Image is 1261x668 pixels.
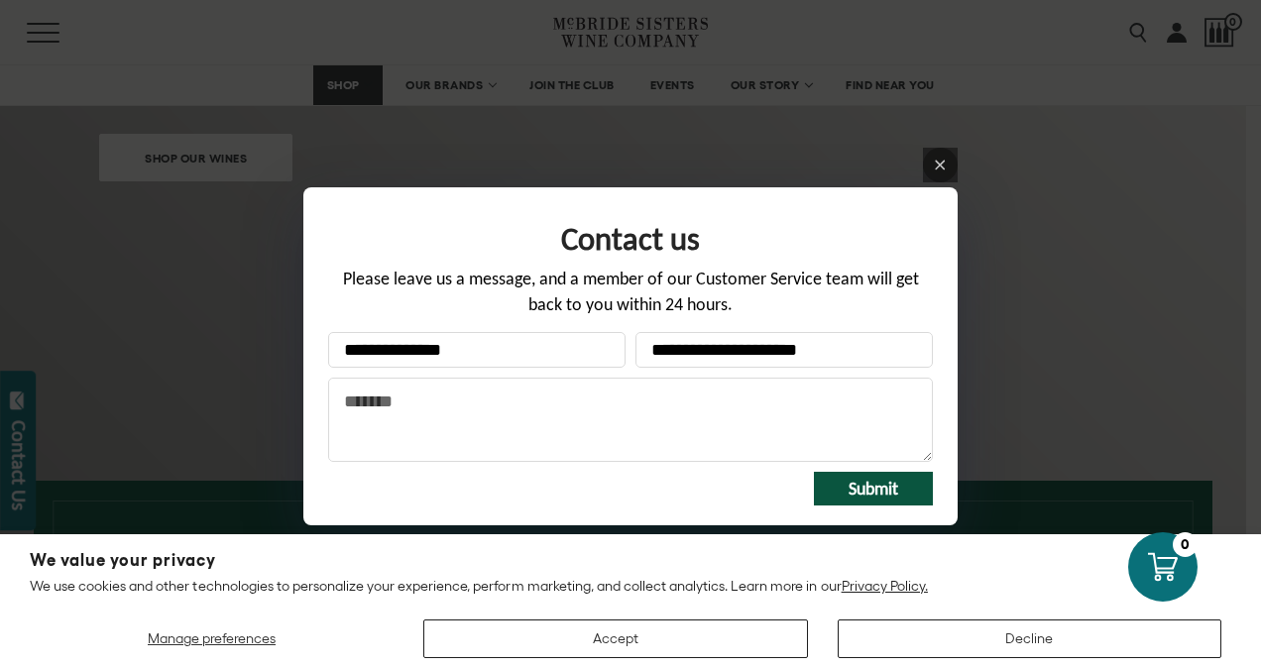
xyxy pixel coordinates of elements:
div: 0 [1173,532,1198,557]
button: Decline [838,619,1222,658]
span: Contact us [561,219,700,259]
span: Manage preferences [148,630,276,646]
h2: We value your privacy [30,552,1231,569]
button: Submit [814,472,933,505]
span: Submit [849,478,898,500]
p: We use cookies and other technologies to personalize your experience, perform marketing, and coll... [30,577,1231,595]
input: Your name [328,332,626,368]
button: Accept [423,619,808,658]
button: Manage preferences [30,619,394,658]
input: Your email [635,332,933,368]
div: Form title [328,207,933,267]
textarea: Message [328,378,933,462]
a: Privacy Policy. [842,578,928,594]
div: Please leave us a message, and a member of our Customer Service team will get back to you within ... [328,267,933,331]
